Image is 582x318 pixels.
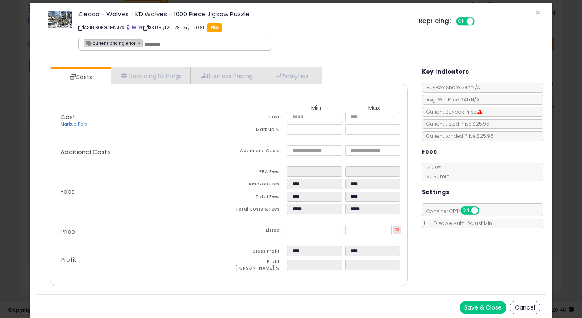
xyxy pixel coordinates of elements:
[229,204,287,217] td: Total Costs & Fees
[422,173,449,180] span: $0.30 min
[229,179,287,192] td: Amazon Fees
[422,187,449,197] h5: Settings
[419,18,451,24] h5: Repricing:
[460,301,506,314] button: Save & Close
[54,114,229,128] p: Cost
[478,207,491,214] span: OFF
[54,257,229,263] p: Profit
[229,225,287,238] td: Listed
[111,67,191,84] a: Repricing Settings
[422,84,480,91] span: BuyBox Share 24h: N/A
[137,39,142,46] a: ×
[422,108,482,115] span: Current Buybox Price:
[50,69,110,85] a: Costs
[138,24,142,31] a: Your listing only
[477,110,482,114] i: Suppressed Buy Box
[510,301,540,314] button: Cancel
[78,11,407,17] h3: Ceaco - Wolves - KD Wolves - 1000 Piece Jigsaw Puzzle
[229,112,287,124] td: Cost
[461,207,471,214] span: ON
[229,246,287,259] td: Gross Profit
[422,120,489,127] span: Current Listed Price: $25.95
[54,228,229,235] p: Price
[345,105,403,112] th: Max
[229,124,287,137] td: Mark up %
[48,11,72,28] img: 51lSy4GcSdL._SL60_.jpg
[126,24,131,31] a: BuyBox page
[229,166,287,179] td: FBA Fees
[474,18,487,25] span: OFF
[287,105,345,112] th: Min
[535,6,540,18] span: ×
[430,220,492,227] span: Disable Auto-Adjust Min
[132,24,136,31] a: All offer listings
[422,133,493,139] span: Current Landed Price: $25.95
[54,149,229,155] p: Additional Costs
[422,96,479,103] span: Avg. Win Price 24h: N/A
[54,188,229,195] p: Fees
[229,192,287,204] td: Total Fees
[457,18,467,25] span: ON
[422,147,437,157] h5: Fees
[191,67,261,84] a: Business Pricing
[229,259,287,274] td: Profit [PERSON_NAME] %
[207,23,222,32] span: FBA
[61,121,87,127] a: Markup Tiers
[422,164,449,180] span: 15.00 %
[78,21,407,34] p: ASIN: B0BGJM2J7X | SKU: yg12f_29_krg_10.98
[229,145,287,158] td: Additional Costs
[422,67,469,77] h5: Key Indicators
[261,67,321,84] a: Analytics
[84,40,135,46] span: current pricing error
[422,208,490,215] span: Consider CPT:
